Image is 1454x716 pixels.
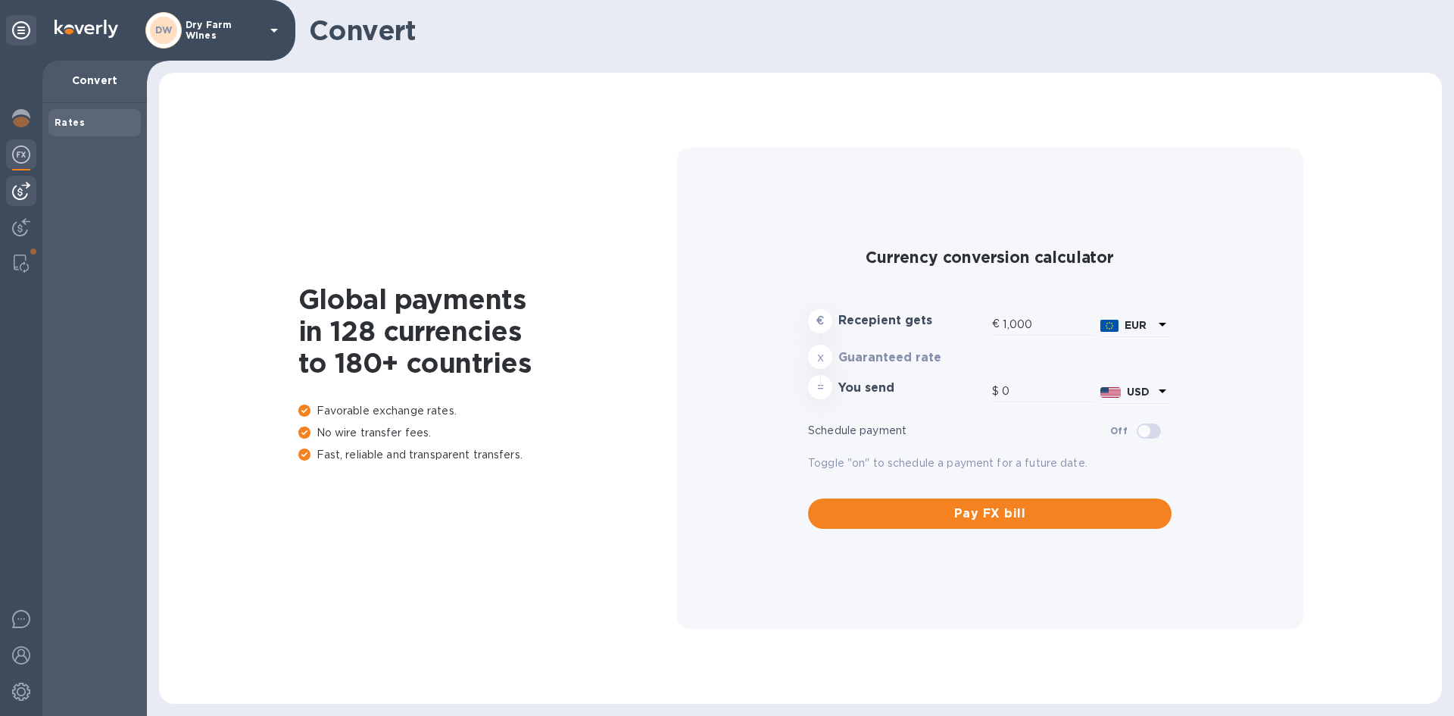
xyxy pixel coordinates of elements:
[992,380,1002,403] div: $
[186,20,261,41] p: Dry Farm Wines
[808,375,832,399] div: =
[298,283,677,379] h1: Global payments in 128 currencies to 180+ countries
[1125,319,1147,331] b: EUR
[838,381,986,396] h3: You send
[1127,386,1150,398] b: USD
[298,425,677,441] p: No wire transfer fees.
[1002,380,1094,403] input: Amount
[808,248,1172,267] h2: Currency conversion calculator
[808,455,1172,471] p: Toggle "on" to schedule a payment for a future date.
[155,24,173,36] b: DW
[816,314,824,327] strong: €
[1100,387,1121,398] img: USD
[808,499,1172,529] button: Pay FX bill
[808,345,832,369] div: x
[992,313,1003,336] div: €
[298,447,677,463] p: Fast, reliable and transparent transfers.
[55,73,135,88] p: Convert
[309,14,1430,46] h1: Convert
[55,20,118,38] img: Logo
[1110,425,1128,436] b: Off
[298,403,677,419] p: Favorable exchange rates.
[808,423,1110,439] p: Schedule payment
[838,351,986,365] h3: Guaranteed rate
[838,314,986,328] h3: Recepient gets
[820,505,1159,523] span: Pay FX bill
[55,117,85,128] b: Rates
[12,145,30,164] img: Foreign exchange
[6,15,36,45] div: Unpin categories
[1003,313,1094,336] input: Amount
